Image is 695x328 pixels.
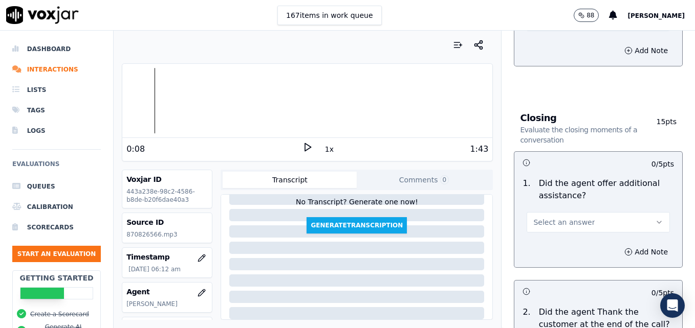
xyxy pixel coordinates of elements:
[574,9,599,22] button: 88
[12,158,101,176] h6: Evaluations
[650,116,677,145] p: 15 pts
[618,43,674,58] button: Add Note
[296,197,418,217] div: No Transcript? Generate one now!
[440,175,449,184] span: 0
[126,174,208,184] h3: Voxjar ID
[126,287,208,297] h3: Agent
[12,246,101,262] button: Start an Evaluation
[12,121,101,141] a: Logs
[520,113,650,145] h3: Closing
[587,11,594,19] p: 88
[660,293,685,318] div: Open Intercom Messenger
[470,143,488,155] div: 1:43
[357,172,491,188] button: Comments
[539,177,674,202] p: Did the agent offer additional assistance?
[651,288,674,298] p: 0 / 5 pts
[627,12,685,19] span: [PERSON_NAME]
[126,217,208,227] h3: Source ID
[20,273,94,283] h2: Getting Started
[30,310,89,318] button: Create a Scorecard
[533,217,595,227] span: Select an answer
[12,39,101,59] a: Dashboard
[323,142,336,156] button: 1x
[12,100,101,121] a: Tags
[574,9,609,22] button: 88
[277,6,382,25] button: 167items in work queue
[307,217,407,233] button: GenerateTranscription
[12,217,101,238] a: Scorecards
[651,159,674,169] p: 0 / 5 pts
[128,265,208,273] p: [DATE] 06:12 am
[627,9,695,21] button: [PERSON_NAME]
[12,176,101,197] a: Queues
[618,245,674,259] button: Add Note
[12,197,101,217] a: Calibration
[126,252,208,262] h3: Timestamp
[6,6,79,24] img: voxjar logo
[520,125,650,145] p: Evaluate the closing moments of a conversation
[126,143,145,155] div: 0:08
[518,177,534,202] p: 1 .
[126,230,208,239] p: 870826566.mp3
[126,300,208,308] p: [PERSON_NAME]
[126,188,208,204] p: 443a238e-98c2-4586-b8de-b20f6dae40a3
[12,59,101,80] a: Interactions
[223,172,357,188] button: Transcript
[12,80,101,100] a: Lists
